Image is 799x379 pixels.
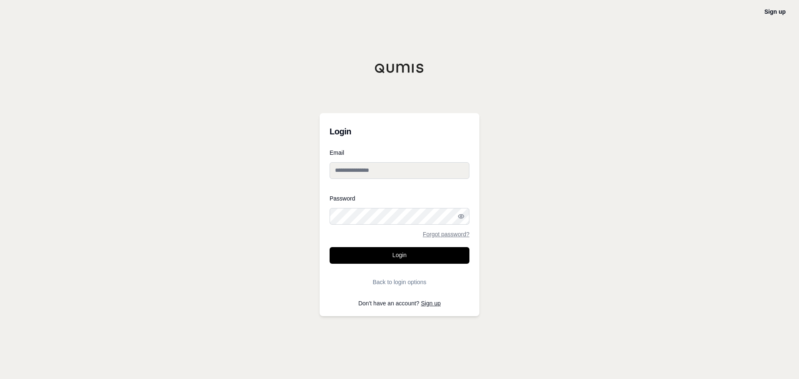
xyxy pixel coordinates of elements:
[375,63,424,73] img: Qumis
[330,196,469,201] label: Password
[330,274,469,290] button: Back to login options
[421,300,441,307] a: Sign up
[764,8,786,15] a: Sign up
[330,247,469,264] button: Login
[330,300,469,306] p: Don't have an account?
[330,123,469,140] h3: Login
[423,231,469,237] a: Forgot password?
[330,150,469,156] label: Email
